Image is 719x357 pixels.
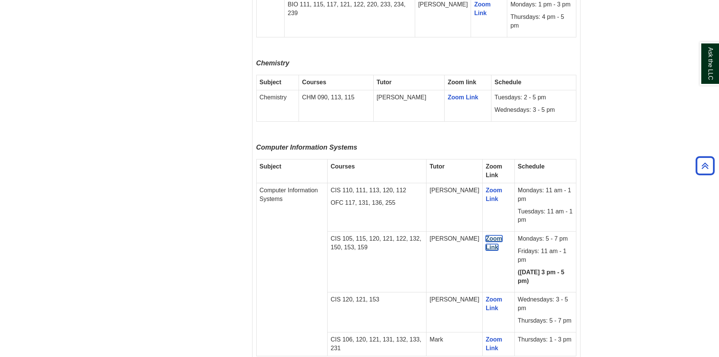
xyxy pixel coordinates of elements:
p: Chemistry [260,93,296,102]
a: Back to Top [693,161,717,171]
b: Courses [302,79,326,85]
span: Chemistry [256,59,289,67]
a: Zoom Link [486,235,502,250]
td: [PERSON_NAME] [426,232,483,292]
p: CIS 105, 115, 120, 121, 122, 132, 150, 153, 159 [331,235,423,252]
b: Tutor [377,79,392,85]
td: Computer Information Systems [256,183,328,356]
a: Zoom Link [486,296,502,311]
p: Mondays: 5 - 7 pm [518,235,573,243]
b: Zoom link [448,79,476,85]
p: Thursdays: 5 - 7 pm [518,317,573,325]
p: Wednesdays: 3 - 5 pm [494,106,573,114]
p: Fridays: 11 am - 1 pm [518,247,573,264]
p: Tuesdays: 11 am - 1 pm [518,207,573,225]
p: CHM 090, 113, 115 [302,93,370,102]
a: Zoom Link [486,187,502,202]
p: Mondays: 11 am - 1 pm [518,186,573,204]
td: CIS 106, 120, 121, 131, 132, 133, 231 [328,332,426,356]
p: Mondays: 1 pm - 3 pm [510,0,573,9]
a: Zoom Link [474,1,491,16]
strong: Schedule [518,163,545,170]
td: Mark [426,332,483,356]
p: CIS 110, 111, 113, 120, 112 [331,186,423,195]
span: Computer Information Systems [256,144,357,151]
strong: Courses [331,163,355,170]
a: Zoom Link [486,336,502,351]
b: Schedule [494,79,521,85]
p: Thursdays: 1 - 3 pm [518,335,573,344]
td: [PERSON_NAME] [426,183,483,231]
p: Thursdays: 4 pm - 5 pm [510,13,573,30]
strong: ([DATE] 3 pm - 5 pm) [518,269,564,284]
strong: Tutor [430,163,445,170]
p: BIO 111, 115, 117, 121, 122, 220, 233, 234, 239 [288,0,412,18]
b: Subject [260,79,282,85]
td: CIS 120, 121, 153 [328,292,426,332]
p: OFC 117, 131, 136, 255 [331,199,423,207]
td: [PERSON_NAME] [373,90,444,121]
strong: Zoom Link [486,163,502,178]
a: Zoom Link [448,94,478,100]
p: Tuesdays: 2 - 5 pm [494,93,573,102]
p: Wednesdays: 3 - 5 pm [518,295,573,313]
td: [PERSON_NAME] [426,292,483,332]
strong: Subject [260,163,282,170]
